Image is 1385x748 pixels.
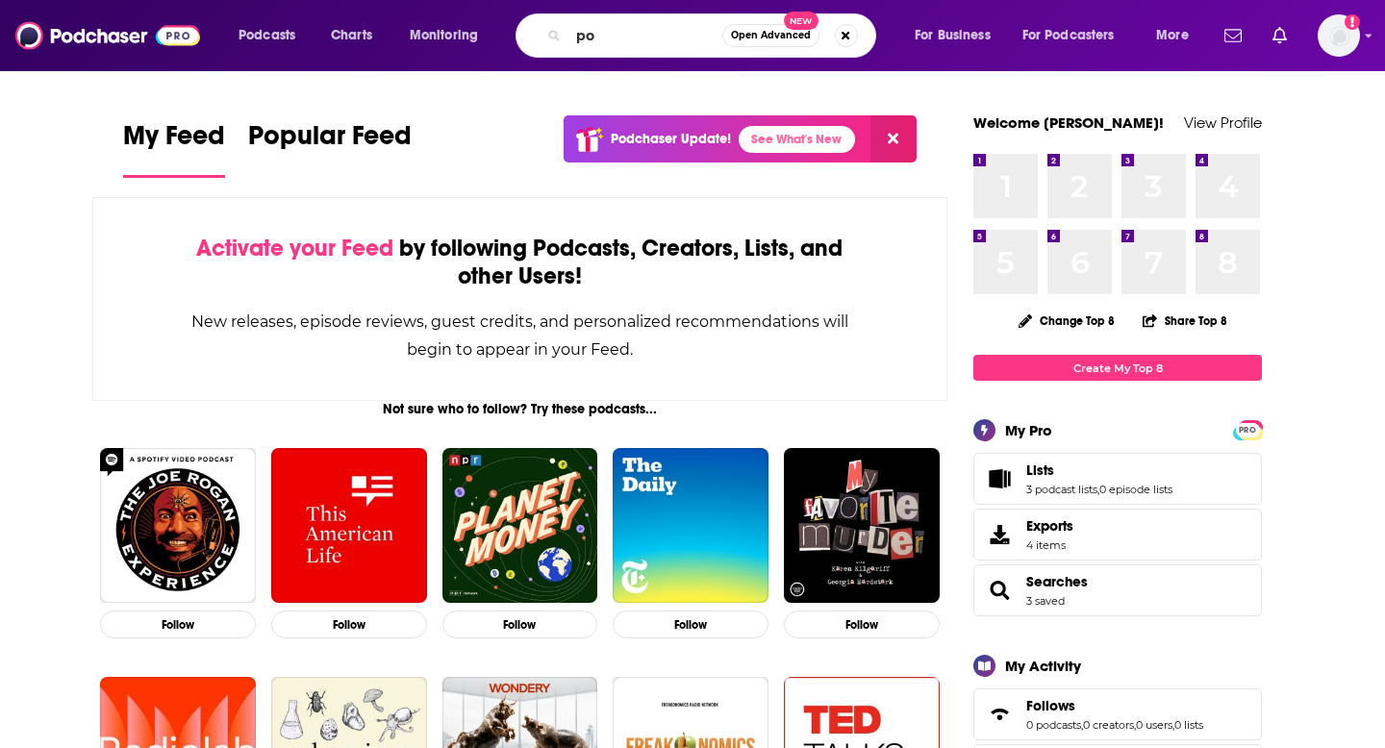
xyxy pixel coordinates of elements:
[1172,718,1174,732] span: ,
[731,31,811,40] span: Open Advanced
[271,448,427,604] img: This American Life
[1005,421,1052,439] div: My Pro
[92,401,947,417] div: Not sure who to follow? Try these podcasts...
[973,564,1262,616] span: Searches
[915,22,991,49] span: For Business
[973,509,1262,561] a: Exports
[1134,718,1136,732] span: ,
[973,453,1262,505] span: Lists
[1142,302,1228,339] button: Share Top 8
[1026,461,1172,479] a: Lists
[331,22,372,49] span: Charts
[722,24,819,47] button: Open AdvancedNew
[1026,461,1054,479] span: Lists
[613,611,768,638] button: Follow
[1217,19,1249,52] a: Show notifications dropdown
[1156,22,1189,49] span: More
[1026,718,1081,732] a: 0 podcasts
[1345,14,1360,30] svg: Add a profile image
[1022,22,1115,49] span: For Podcasters
[613,448,768,604] img: The Daily
[973,113,1164,132] a: Welcome [PERSON_NAME]!
[784,12,818,30] span: New
[1081,718,1083,732] span: ,
[442,448,598,604] img: Planet Money
[1026,517,1073,535] span: Exports
[396,20,503,51] button: open menu
[442,611,598,638] button: Follow
[100,448,256,604] img: The Joe Rogan Experience
[784,448,940,604] img: My Favorite Murder with Karen Kilgariff and Georgia Hardstark
[1136,718,1172,732] a: 0 users
[1026,483,1097,496] a: 3 podcast lists
[534,13,894,58] div: Search podcasts, credits, & more...
[410,22,478,49] span: Monitoring
[248,119,412,163] span: Popular Feed
[1097,483,1099,496] span: ,
[225,20,320,51] button: open menu
[784,611,940,638] button: Follow
[611,131,731,147] p: Podchaser Update!
[123,119,225,178] a: My Feed
[1026,538,1073,552] span: 4 items
[318,20,384,51] a: Charts
[1318,14,1360,57] button: Show profile menu
[980,465,1019,492] a: Lists
[189,308,850,363] div: New releases, episode reviews, guest credits, and personalized recommendations will begin to appe...
[1099,483,1172,496] a: 0 episode lists
[1026,697,1203,714] a: Follows
[239,22,295,49] span: Podcasts
[980,577,1019,604] a: Searches
[1026,594,1065,608] a: 3 saved
[1083,718,1134,732] a: 0 creators
[1236,423,1259,437] span: PRO
[1236,422,1259,436] a: PRO
[1174,718,1203,732] a: 0 lists
[1143,20,1213,51] button: open menu
[1265,19,1295,52] a: Show notifications dropdown
[901,20,1015,51] button: open menu
[1318,14,1360,57] img: User Profile
[980,701,1019,728] a: Follows
[980,521,1019,548] span: Exports
[189,235,850,290] div: by following Podcasts, Creators, Lists, and other Users!
[1007,309,1126,333] button: Change Top 8
[100,611,256,638] button: Follow
[973,688,1262,740] span: Follows
[123,119,225,163] span: My Feed
[15,17,200,54] img: Podchaser - Follow, Share and Rate Podcasts
[196,234,393,262] span: Activate your Feed
[1184,113,1262,132] a: View Profile
[1026,573,1088,590] a: Searches
[1318,14,1360,57] span: Logged in as PTEPR25
[1010,20,1143,51] button: open menu
[1026,697,1075,714] span: Follows
[1005,657,1081,675] div: My Activity
[248,119,412,178] a: Popular Feed
[739,126,855,153] a: See What's New
[568,20,722,51] input: Search podcasts, credits, & more...
[271,611,427,638] button: Follow
[973,355,1262,381] a: Create My Top 8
